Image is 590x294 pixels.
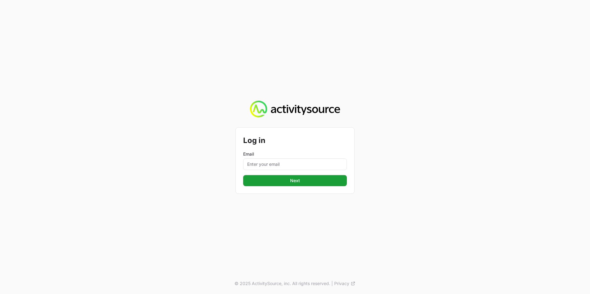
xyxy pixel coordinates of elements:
[243,158,347,170] input: Enter your email
[331,280,333,287] span: |
[334,280,355,287] a: Privacy
[243,135,347,146] h2: Log in
[250,100,340,118] img: Activity Source
[235,280,330,287] p: © 2025 ActivitySource, inc. All rights reserved.
[243,175,347,186] button: Next
[243,151,347,157] label: Email
[290,177,300,184] span: Next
